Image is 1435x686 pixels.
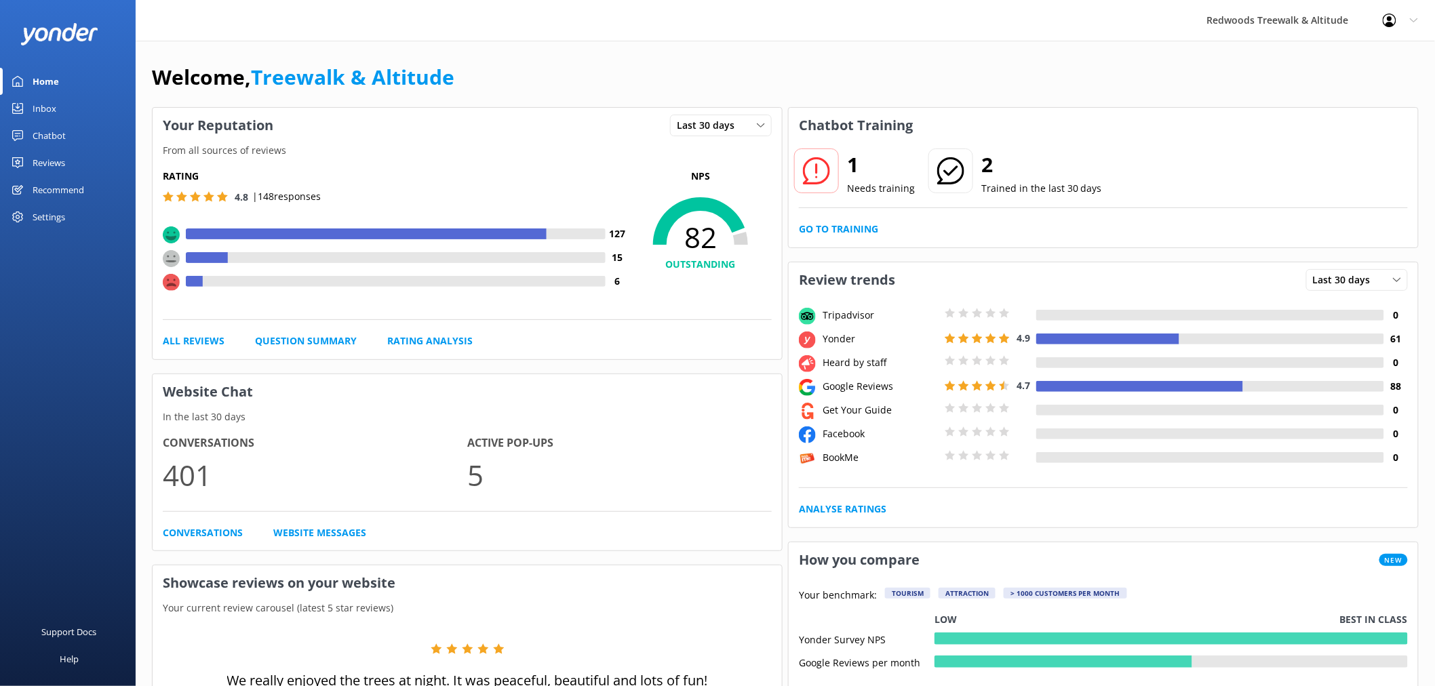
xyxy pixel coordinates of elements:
[153,143,782,158] p: From all sources of reviews
[163,169,629,184] h5: Rating
[163,525,243,540] a: Conversations
[819,308,941,323] div: Tripadvisor
[819,379,941,394] div: Google Reviews
[42,618,97,645] div: Support Docs
[152,61,454,94] h1: Welcome,
[799,632,935,645] div: Yonder Survey NPS
[163,435,467,452] h4: Conversations
[153,108,283,143] h3: Your Reputation
[252,189,321,204] p: | 148 responses
[789,108,923,143] h3: Chatbot Training
[819,426,941,441] div: Facebook
[789,262,905,298] h3: Review trends
[799,655,935,668] div: Google Reviews per month
[885,588,930,599] div: Tourism
[819,331,941,346] div: Yonder
[33,176,84,203] div: Recommend
[387,334,473,348] a: Rating Analysis
[153,601,782,616] p: Your current review carousel (latest 5 star reviews)
[1004,588,1127,599] div: > 1000 customers per month
[153,565,782,601] h3: Showcase reviews on your website
[847,181,915,196] p: Needs training
[153,374,782,409] h3: Website Chat
[163,452,467,498] p: 401
[935,612,957,627] p: Low
[819,450,941,465] div: BookMe
[799,222,878,237] a: Go to Training
[629,220,772,254] span: 82
[819,355,941,370] div: Heard by staff
[467,435,772,452] h4: Active Pop-ups
[1384,379,1408,394] h4: 88
[939,588,996,599] div: Attraction
[33,149,65,176] div: Reviews
[1384,426,1408,441] h4: 0
[1340,612,1408,627] p: Best in class
[33,203,65,230] div: Settings
[163,334,224,348] a: All Reviews
[153,409,782,424] p: In the last 30 days
[629,169,772,184] p: NPS
[606,226,629,241] h4: 127
[1384,403,1408,418] h4: 0
[33,95,56,122] div: Inbox
[1313,273,1379,287] span: Last 30 days
[467,452,772,498] p: 5
[255,334,357,348] a: Question Summary
[33,122,66,149] div: Chatbot
[1017,331,1030,344] span: 4.9
[235,190,248,203] span: 4.8
[789,542,930,578] h3: How you compare
[606,274,629,289] h4: 6
[1384,308,1408,323] h4: 0
[847,148,915,181] h2: 1
[20,23,98,45] img: yonder-white-logo.png
[1379,554,1408,566] span: New
[799,502,886,517] a: Analyse Ratings
[1384,331,1408,346] h4: 61
[1384,450,1408,465] h4: 0
[981,181,1102,196] p: Trained in the last 30 days
[33,68,59,95] div: Home
[799,588,877,604] p: Your benchmark:
[1017,379,1030,392] span: 4.7
[606,250,629,265] h4: 15
[981,148,1102,181] h2: 2
[1384,355,1408,370] h4: 0
[629,257,772,272] h4: OUTSTANDING
[273,525,366,540] a: Website Messages
[677,118,743,133] span: Last 30 days
[819,403,941,418] div: Get Your Guide
[251,63,454,91] a: Treewalk & Altitude
[60,645,79,672] div: Help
